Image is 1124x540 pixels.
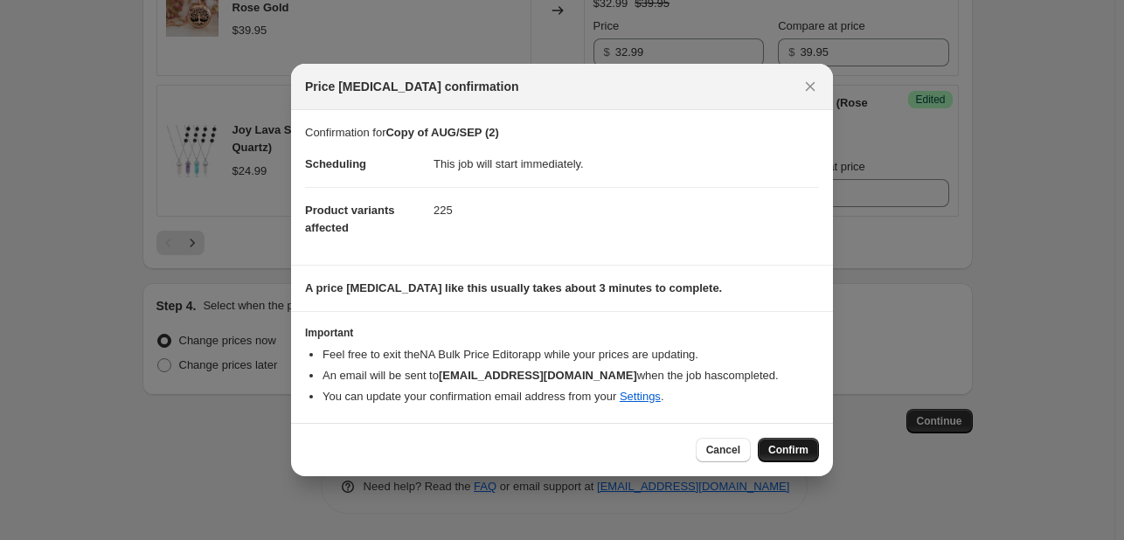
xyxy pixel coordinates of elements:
[439,369,637,382] b: [EMAIL_ADDRESS][DOMAIN_NAME]
[798,74,822,99] button: Close
[323,388,819,405] li: You can update your confirmation email address from your .
[385,126,498,139] b: Copy of AUG/SEP (2)
[323,367,819,384] li: An email will be sent to when the job has completed .
[758,438,819,462] button: Confirm
[434,142,819,187] dd: This job will start immediately.
[305,78,519,95] span: Price [MEDICAL_DATA] confirmation
[696,438,751,462] button: Cancel
[305,204,395,234] span: Product variants affected
[620,390,661,403] a: Settings
[305,157,366,170] span: Scheduling
[305,326,819,340] h3: Important
[305,281,722,294] b: A price [MEDICAL_DATA] like this usually takes about 3 minutes to complete.
[305,124,819,142] p: Confirmation for
[768,443,808,457] span: Confirm
[323,346,819,363] li: Feel free to exit the NA Bulk Price Editor app while your prices are updating.
[434,187,819,233] dd: 225
[706,443,740,457] span: Cancel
